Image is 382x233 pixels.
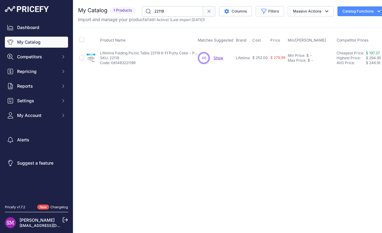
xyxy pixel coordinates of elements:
div: $ [306,53,309,58]
input: Search [142,6,203,16]
p: SKU: 22119 [100,56,198,60]
div: Highest Price: [337,56,366,60]
nav: Sidebar [5,22,68,197]
a: Changelog [50,205,68,209]
button: Massive Actions [288,6,334,16]
span: Competitors [17,54,57,60]
button: Reports [5,81,68,92]
button: My Account [5,110,68,121]
span: Reports [17,83,57,89]
span: 46 [202,55,206,61]
a: My Catalog [5,37,68,48]
button: Settings [5,95,68,106]
p: Code: 081483221199 [100,60,198,65]
span: Min/[PERSON_NAME] [288,38,326,42]
a: $ 197.37 [366,51,380,55]
a: Show [214,56,223,60]
span: Brand [236,38,247,42]
img: Pricefy Logo [5,6,49,12]
span: Competitor Prices [337,38,369,42]
p: Import and manage your products [78,16,205,23]
a: [PERSON_NAME] [20,217,55,223]
p: Lifetime Folding Picnic Table 22119 6-Ft Putty Color - Putty - 6 Feet [100,51,198,56]
a: Suggest a feature [5,158,68,169]
span: $ 279.99 [270,55,285,60]
span: ( ) [147,17,169,22]
div: - [309,53,312,58]
span: $ 294.95 [366,56,381,60]
span: My Account [17,112,57,118]
div: - [310,58,313,63]
a: Dashboard [5,22,68,33]
span: Cost [252,38,261,43]
span: Price [270,38,280,43]
span: 1 Products [110,7,136,14]
button: Cost [252,38,262,43]
h2: My Catalog [78,6,107,15]
span: Repricing [17,68,57,75]
button: Repricing [5,66,68,77]
button: Competitors [5,51,68,62]
span: $ 252.00 [252,55,268,60]
span: Matches Suggested [198,38,233,42]
div: AVG Price: [337,60,366,65]
div: Max Price: [288,58,306,63]
a: 1461 Active [148,17,168,22]
a: Alerts [5,134,68,145]
button: Columns [219,6,252,16]
a: Cheapest Price: [337,51,364,55]
div: Min Price: [288,53,305,58]
a: [EMAIL_ADDRESS][DOMAIN_NAME] [20,223,83,228]
span: Product Name [100,38,125,42]
div: $ [308,58,310,63]
button: Filters [256,6,284,16]
div: Pricefy v1.7.2 [5,205,25,210]
span: Settings [17,98,57,104]
p: Lifetime [236,56,250,60]
span: (Last import [DATE]) [170,17,205,22]
span: New [37,205,49,210]
button: Price [270,38,282,43]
